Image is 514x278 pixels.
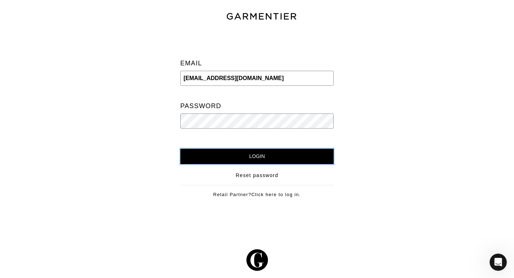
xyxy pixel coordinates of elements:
[236,172,278,179] a: Reset password
[180,149,334,164] input: Login
[180,185,334,198] div: Retail Partner?
[180,99,221,113] label: Password
[226,12,297,21] img: garmentier-text-8466448e28d500cc52b900a8b1ac6a0b4c9bd52e9933ba870cc531a186b44329.png
[251,192,301,197] a: Click here to log in.
[490,254,507,271] iframe: Intercom live chat
[246,249,268,271] img: g-602364139e5867ba59c769ce4266a9601a3871a1516a6a4c3533f4bc45e69684.svg
[180,56,202,71] label: Email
